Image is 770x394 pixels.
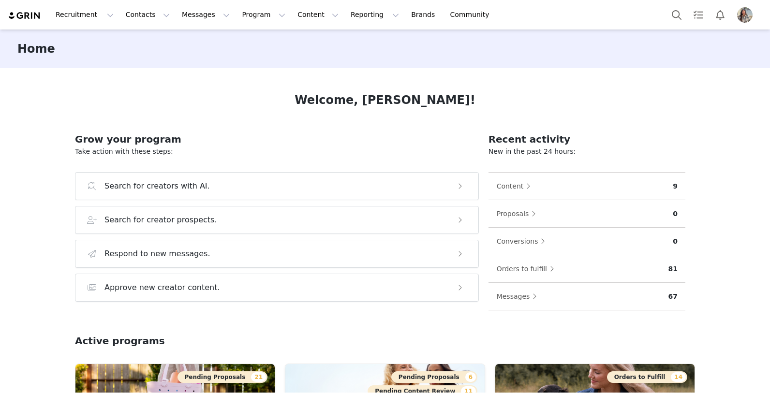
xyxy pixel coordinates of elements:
[120,4,176,26] button: Contacts
[8,11,42,20] img: grin logo
[496,206,541,221] button: Proposals
[668,264,678,274] p: 81
[104,214,217,226] h3: Search for creator prospects.
[737,7,753,23] img: 4c2c8fb3-bdc3-4cec-a5da-69d62c0069c2.jpg
[75,274,479,302] button: Approve new creator content.
[489,132,685,146] h2: Recent activity
[295,91,475,109] h1: Welcome, [PERSON_NAME]!
[391,371,477,383] button: Pending Proposals6
[104,180,210,192] h3: Search for creators with AI.
[496,233,550,249] button: Conversions
[673,209,678,219] p: 0
[731,7,762,23] button: Profile
[496,289,542,304] button: Messages
[710,4,731,26] button: Notifications
[75,146,479,157] p: Take action with these steps:
[75,172,479,200] button: Search for creators with AI.
[236,4,291,26] button: Program
[75,206,479,234] button: Search for creator prospects.
[75,132,479,146] h2: Grow your program
[75,334,165,348] h2: Active programs
[292,4,344,26] button: Content
[104,248,210,260] h3: Respond to new messages.
[688,4,709,26] a: Tasks
[75,240,479,268] button: Respond to new messages.
[345,4,405,26] button: Reporting
[489,146,685,157] p: New in the past 24 hours:
[496,261,559,277] button: Orders to fulfill
[673,236,678,247] p: 0
[50,4,119,26] button: Recruitment
[17,40,55,58] h3: Home
[104,282,220,293] h3: Approve new creator content.
[668,292,678,302] p: 67
[666,4,687,26] button: Search
[444,4,500,26] a: Community
[496,178,536,194] button: Content
[405,4,444,26] a: Brands
[176,4,236,26] button: Messages
[607,371,687,383] button: Orders to Fulfill14
[178,371,267,383] button: Pending Proposals21
[673,181,678,191] p: 9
